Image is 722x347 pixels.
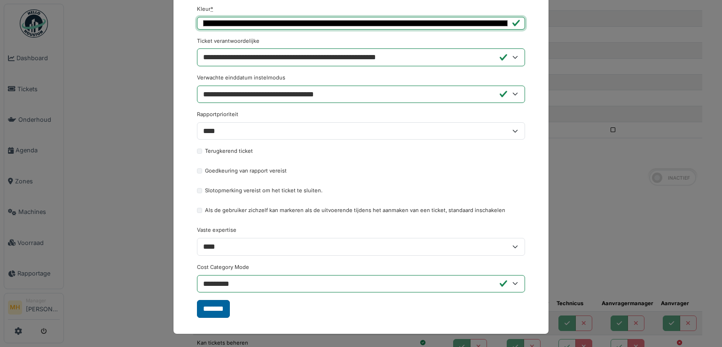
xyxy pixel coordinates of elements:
label: Goedkeuring van rapport vereist [205,167,287,175]
label: Slotopmerking vereist om het ticket te sluiten. [205,187,322,195]
label: Terugkerend ticket [205,147,253,155]
label: Kleur [197,5,213,13]
label: Ticket verantwoordelijke [197,37,259,45]
label: Vaste expertise [197,226,236,234]
span: translation missing: nl.report_type.cost_category_mode [197,264,249,270]
label: Als de gebruiker zichzelf kan markeren als de uitvoerende tijdens het aanmaken van een ticket, st... [205,206,505,214]
abbr: Verplicht [211,6,213,12]
label: Verwachte einddatum instelmodus [197,74,285,82]
label: Rapportprioriteit [197,110,238,118]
